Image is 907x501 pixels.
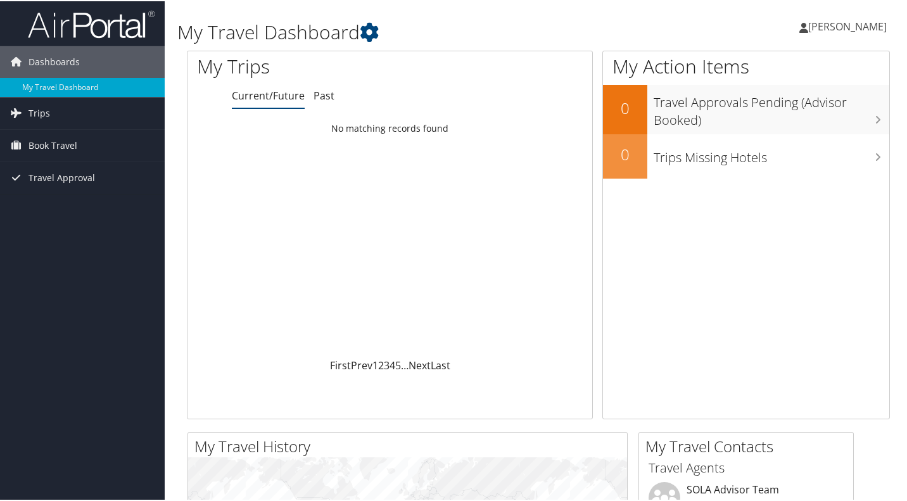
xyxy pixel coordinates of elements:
[603,96,647,118] h2: 0
[232,87,305,101] a: Current/Future
[649,458,844,476] h3: Travel Agents
[177,18,659,44] h1: My Travel Dashboard
[390,357,395,371] a: 4
[654,86,889,128] h3: Travel Approvals Pending (Advisor Booked)
[28,8,155,38] img: airportal-logo.png
[29,161,95,193] span: Travel Approval
[603,133,889,177] a: 0Trips Missing Hotels
[194,434,627,456] h2: My Travel History
[401,357,409,371] span: …
[603,52,889,79] h1: My Action Items
[330,357,351,371] a: First
[431,357,450,371] a: Last
[808,18,887,32] span: [PERSON_NAME]
[395,357,401,371] a: 5
[654,141,889,165] h3: Trips Missing Hotels
[603,84,889,132] a: 0Travel Approvals Pending (Advisor Booked)
[197,52,414,79] h1: My Trips
[351,357,372,371] a: Prev
[29,96,50,128] span: Trips
[29,129,77,160] span: Book Travel
[378,357,384,371] a: 2
[372,357,378,371] a: 1
[645,434,853,456] h2: My Travel Contacts
[384,357,390,371] a: 3
[409,357,431,371] a: Next
[314,87,334,101] a: Past
[187,116,592,139] td: No matching records found
[603,143,647,164] h2: 0
[29,45,80,77] span: Dashboards
[799,6,899,44] a: [PERSON_NAME]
